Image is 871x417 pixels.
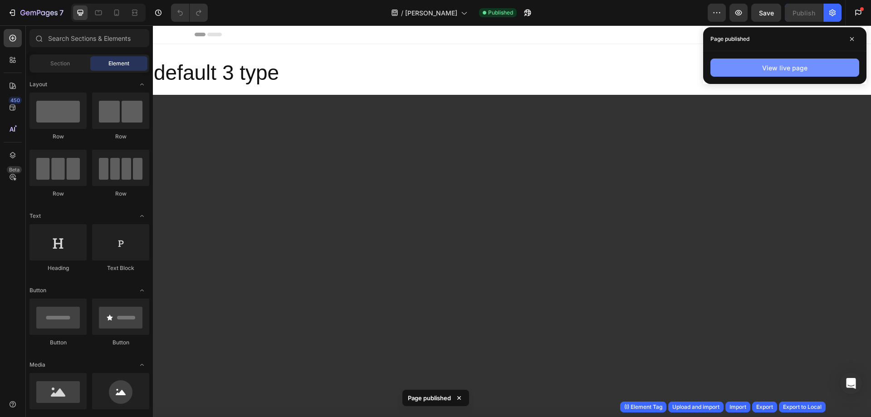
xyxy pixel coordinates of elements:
span: / [401,8,403,18]
div: Text Block [92,264,149,272]
div: Row [92,132,149,141]
div: Undo/Redo [171,4,208,22]
span: Save [759,9,774,17]
span: Section [50,59,70,68]
button: Publish [785,4,823,22]
span: Toggle open [135,358,149,372]
div: Beta [7,166,22,173]
span: Element [108,59,129,68]
button: Import [725,402,750,412]
div: Open Intercom Messenger [840,373,862,394]
span: Toggle open [135,283,149,298]
button: Save [751,4,781,22]
iframe: Design area [153,25,871,417]
div: Row [29,132,87,141]
button: Upload and import [668,402,724,412]
span: Text [29,212,41,220]
button: View live page [710,59,859,77]
div: Button [92,339,149,347]
div: Publish [793,8,815,18]
button: (I) Element Tag [620,402,666,412]
div: Heading [29,264,87,272]
span: Layout [29,80,47,88]
div: View live page [762,63,807,73]
span: Media [29,361,45,369]
div: Export [756,403,773,411]
div: (I) Element Tag [624,403,662,411]
div: Export to Local [783,403,822,411]
div: Row [92,190,149,198]
div: Upload and import [672,403,719,411]
div: Row [29,190,87,198]
span: Button [29,286,46,294]
span: [PERSON_NAME] [405,8,457,18]
p: Page published [710,34,749,44]
div: 450 [9,97,22,104]
input: Search Sections & Elements [29,29,149,47]
button: Export to Local [779,402,826,412]
button: 7 [4,4,68,22]
button: Export [752,402,777,412]
span: Toggle open [135,209,149,223]
div: Button [29,339,87,347]
p: 7 [59,7,64,18]
span: Toggle open [135,77,149,92]
div: Import [729,403,746,411]
p: Page published [408,393,451,402]
span: Published [488,9,513,17]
